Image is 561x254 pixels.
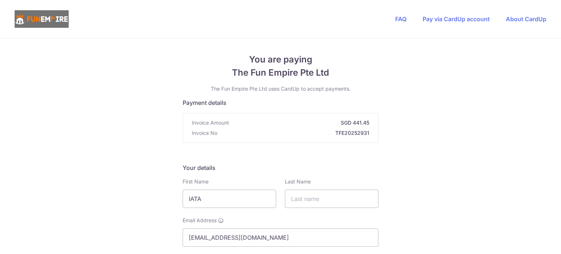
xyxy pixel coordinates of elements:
input: Last name [285,190,378,208]
p: The Fun Empire Pte Ltd uses CardUp to accept payments. [183,85,378,92]
label: First Name [183,178,209,185]
span: Invoice No [192,129,217,137]
input: Email address [183,228,378,247]
label: Last Name [285,178,311,185]
h5: Your details [183,163,378,172]
input: First name [183,190,276,208]
span: Email Address [183,217,217,224]
a: About CardUp [506,15,546,23]
span: Invoice Amount [192,119,229,126]
span: You are paying [183,53,378,66]
strong: SGD 441.45 [232,119,369,126]
a: FAQ [395,15,407,23]
strong: TFE20252931 [220,129,369,137]
span: The Fun Empire Pte Ltd [183,66,378,79]
h5: Payment details [183,98,378,107]
a: Pay via CardUp account [423,15,490,23]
